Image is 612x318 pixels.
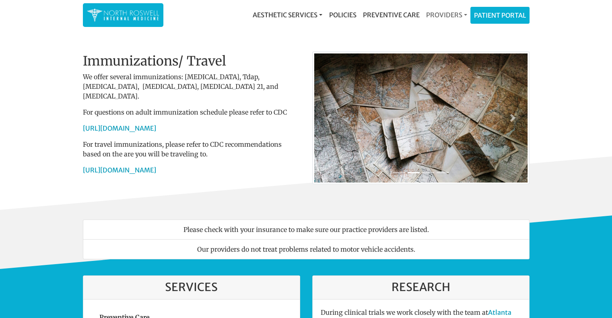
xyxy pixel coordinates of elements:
a: [URL][DOMAIN_NAME] [83,166,156,174]
p: For travel immunizations, please refer to CDC recommendations based on the are you will be travel... [83,140,300,159]
h3: Research [321,281,521,294]
a: [URL][DOMAIN_NAME] [83,124,156,132]
h3: Services [91,281,292,294]
a: Aesthetic Services [249,7,326,23]
p: We offer several immunizations: [MEDICAL_DATA], Tdap, [MEDICAL_DATA], [MEDICAL_DATA], [MEDICAL_DA... [83,72,300,101]
p: For questions on adult immunization schedule please refer to CDC [83,107,300,117]
a: Preventive Care [359,7,422,23]
a: Patient Portal [471,7,529,23]
li: Please check with your insurance to make sure our practice providers are listed. [83,220,530,240]
h2: Immunizations/ Travel [83,53,300,69]
img: North Roswell Internal Medicine [87,7,159,23]
li: Our providers do not treat problems related to motor vehicle accidents. [83,239,530,259]
a: Providers [422,7,470,23]
a: Policies [326,7,359,23]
